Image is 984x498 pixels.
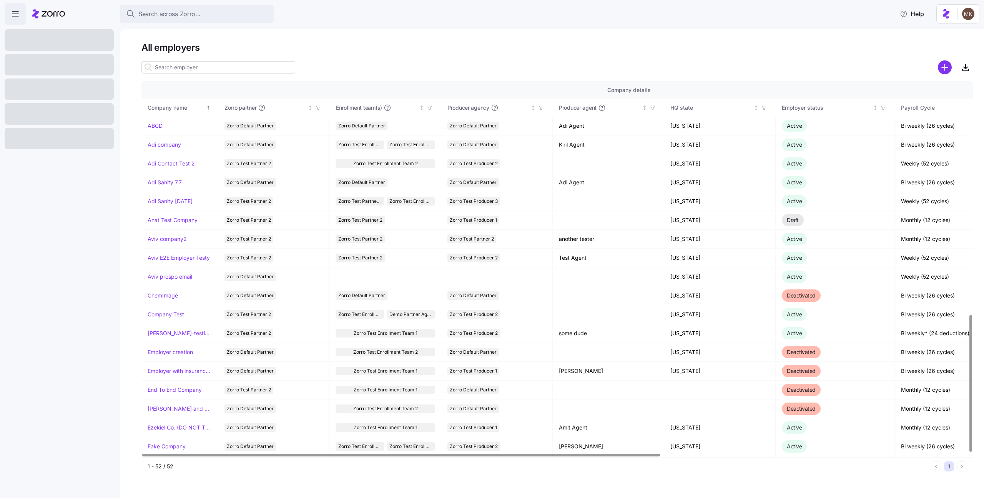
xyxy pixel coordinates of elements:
span: Producer agency [447,104,489,112]
td: [US_STATE] [664,192,776,211]
th: Zorro partnerNot sorted [218,99,330,117]
td: [US_STATE] [664,418,776,437]
span: Zorro Test Partner 2 [338,197,382,206]
td: [US_STATE] [664,286,776,305]
div: Sorted ascending [206,105,211,110]
div: Payroll Cycle [901,104,982,112]
td: [US_STATE] [664,135,776,154]
td: [US_STATE] [664,267,776,286]
span: Zorro Test Partner 2 [227,254,271,262]
span: Zorro partner [224,104,256,112]
span: Zorro Test Partner 2 [227,216,271,224]
span: Draft [787,217,799,223]
th: Producer agentNot sorted [553,99,664,117]
span: Active [787,273,802,280]
span: Deactivated [787,405,816,412]
a: [PERSON_NAME] and ChemImage [148,405,212,413]
span: Demo Partner Agency [389,310,433,319]
svg: add icon [938,60,952,74]
div: Not sorted [753,105,759,110]
h1: All employers [141,42,973,53]
td: [US_STATE] [664,324,776,343]
span: Zorro Test Enrollment Team 2 [338,442,382,451]
span: Zorro Test Partner 2 [338,216,382,224]
td: [US_STATE] [664,173,776,192]
div: Not sorted [530,105,536,110]
a: Aviv company2 [148,235,187,243]
a: ABCD [148,122,163,130]
div: Not sorted [642,105,647,110]
button: Previous page [931,461,941,471]
span: Active [787,141,802,148]
a: Company Test [148,311,184,318]
span: Help [900,9,924,18]
span: Active [787,198,802,204]
span: Zorro Default Partner [227,122,274,130]
span: Zorro Test Enrollment Team 2 [338,140,382,149]
a: Adi Sanity 7.7 [148,179,182,186]
div: 1 - 52 / 52 [148,463,928,470]
td: [PERSON_NAME] [553,362,664,381]
img: 5ab780eebedb11a070f00e4a129a1a32 [962,8,974,20]
span: Zorro Test Producer 1 [450,216,497,224]
span: Zorro Test Partner 2 [227,310,271,319]
span: Zorro Default Partner [227,140,274,149]
span: Zorro Test Partner 2 [338,235,382,243]
span: Zorro Default Partner [338,291,385,300]
a: ChemImage [148,292,178,299]
div: HQ state [670,104,752,112]
td: [US_STATE] [664,230,776,249]
div: Employer status [782,104,871,112]
td: Amit Agent [553,418,664,437]
th: Enrollment team(s)Not sorted [330,99,441,117]
button: Help [894,6,930,22]
span: Zorro Test Producer 2 [450,254,498,262]
span: Zorro Default Partner [227,178,274,187]
span: Zorro Test Partner 2 [227,235,271,243]
span: Deactivated [787,349,816,355]
span: Active [787,179,802,185]
span: Zorro Test Producer 3 [450,197,498,206]
a: Adi Sanity [DATE] [148,197,193,205]
td: [US_STATE] [664,343,776,362]
span: Deactivated [787,368,816,374]
td: [US_STATE] [664,362,776,381]
span: Zorro Test Partner 2 [450,235,494,243]
span: Zorro Test Enrollment Team 1 [389,197,433,206]
button: 1 [944,461,954,471]
span: Zorro Test Producer 2 [450,329,498,338]
td: Adi Agent [553,173,664,192]
a: Adi Contact Test 2 [148,160,195,167]
span: Deactivated [787,386,816,393]
a: Aviv prospo email [148,273,192,281]
span: Enrollment team(s) [336,104,382,112]
span: Zorro Test Partner 2 [338,254,382,262]
span: Active [787,160,802,167]
span: Zorro Test Producer 2 [450,159,498,168]
span: Zorro Default Partner [227,442,274,451]
span: Active [787,236,802,242]
span: Zorro Test Producer 2 [450,442,498,451]
span: Active [787,443,802,450]
span: Zorro Default Partner [227,291,274,300]
div: Company name [148,104,204,112]
span: Zorro Test Enrollment Team 2 [353,404,418,413]
span: Active [787,254,802,261]
a: End To End Company [148,386,202,394]
span: Zorro Test Enrollment Team 2 [353,348,418,356]
td: [US_STATE] [664,305,776,324]
td: [PERSON_NAME] [553,437,664,456]
button: Next page [957,461,967,471]
span: Zorro Default Partner [450,386,497,394]
span: Zorro Test Enrollment Team 2 [338,310,382,319]
td: [US_STATE] [664,154,776,173]
span: Zorro Default Partner [227,367,274,375]
span: Zorro Default Partner [450,140,497,149]
span: Zorro Default Partner [450,291,497,300]
td: Kiril Agent [553,135,664,154]
th: Producer agencyNot sorted [441,99,553,117]
a: Anat Test Company [148,216,198,224]
td: some dude [553,324,664,343]
span: Zorro Default Partner [227,404,274,413]
div: Not sorted [419,105,424,110]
